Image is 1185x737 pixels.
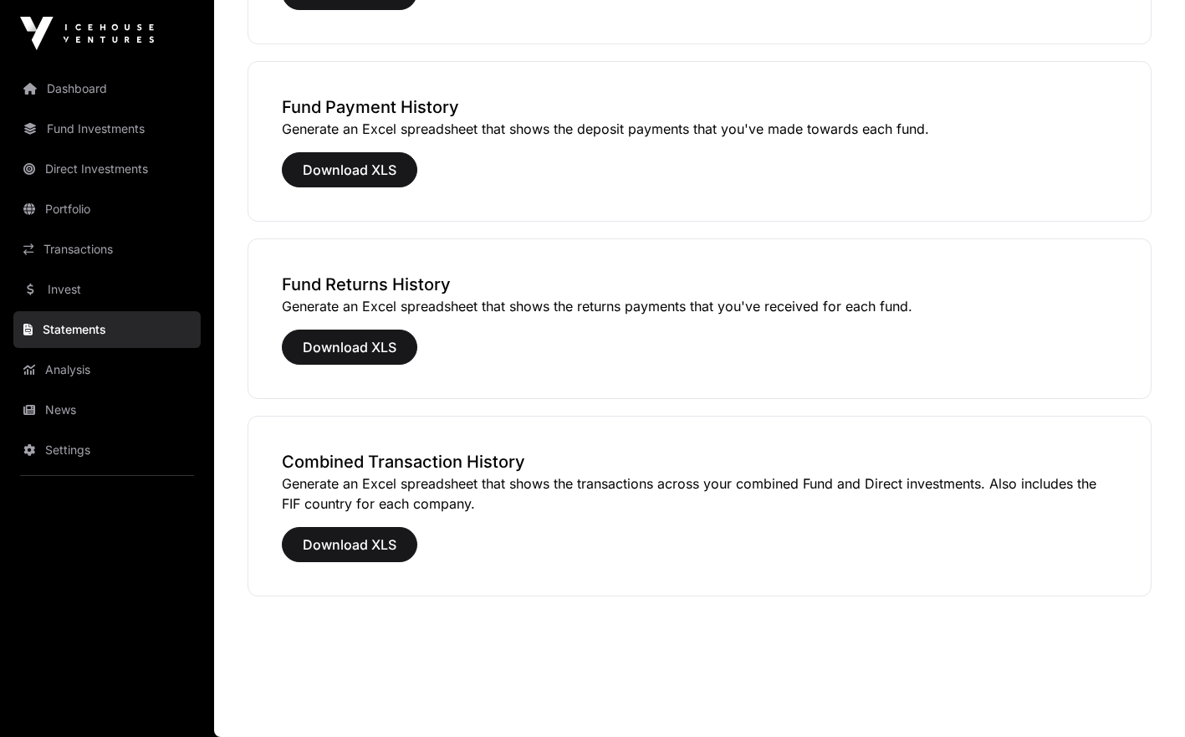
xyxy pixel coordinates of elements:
[13,70,201,107] a: Dashboard
[282,544,417,560] a: Download XLS
[13,392,201,428] a: News
[282,346,417,363] a: Download XLS
[303,337,396,357] span: Download XLS
[13,432,201,468] a: Settings
[20,17,154,50] img: Icehouse Ventures Logo
[282,152,417,187] button: Download XLS
[282,296,1117,316] p: Generate an Excel spreadsheet that shows the returns payments that you've received for each fund.
[282,273,1117,296] h3: Fund Returns History
[282,95,1117,119] h3: Fund Payment History
[282,473,1117,514] p: Generate an Excel spreadsheet that shows the transactions across your combined Fund and Direct in...
[13,231,201,268] a: Transactions
[13,110,201,147] a: Fund Investments
[282,119,1117,139] p: Generate an Excel spreadsheet that shows the deposit payments that you've made towards each fund.
[303,160,396,180] span: Download XLS
[282,450,1117,473] h3: Combined Transaction History
[13,151,201,187] a: Direct Investments
[13,311,201,348] a: Statements
[1101,657,1185,737] iframe: Chat Widget
[303,535,396,555] span: Download XLS
[13,271,201,308] a: Invest
[13,191,201,228] a: Portfolio
[282,330,417,365] button: Download XLS
[13,351,201,388] a: Analysis
[282,527,417,562] button: Download XLS
[282,169,417,186] a: Download XLS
